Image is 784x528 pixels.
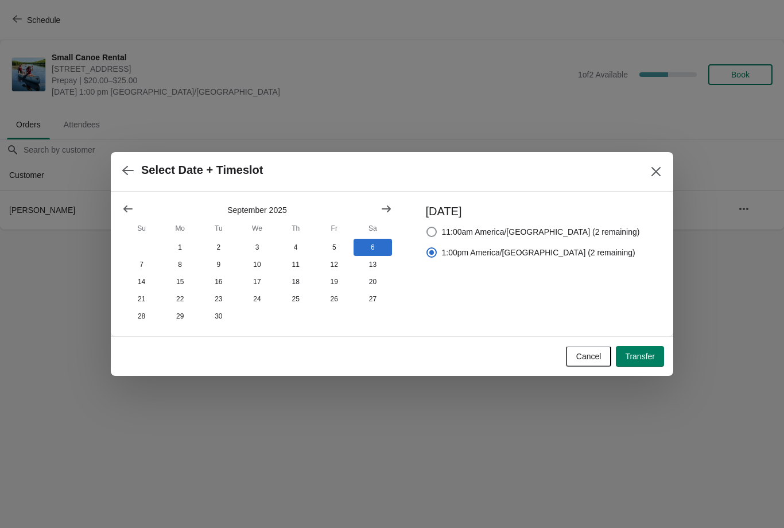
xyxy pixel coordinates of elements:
[616,346,664,367] button: Transfer
[238,239,276,256] button: Wednesday September 3 2025
[161,290,199,308] button: Monday September 22 2025
[625,352,655,361] span: Transfer
[426,203,640,219] h3: [DATE]
[442,226,640,238] span: 11:00am America/[GEOGRAPHIC_DATA] (2 remaining)
[315,290,354,308] button: Friday September 26 2025
[277,273,315,290] button: Thursday September 18 2025
[199,308,238,325] button: Tuesday September 30 2025
[122,256,161,273] button: Sunday September 7 2025
[277,290,315,308] button: Thursday September 25 2025
[277,218,315,239] th: Thursday
[118,199,138,219] button: Show previous month, August 2025
[354,239,392,256] button: Saturday September 6 2025
[161,308,199,325] button: Monday September 29 2025
[576,352,601,361] span: Cancel
[315,239,354,256] button: Friday September 5 2025
[315,273,354,290] button: Friday September 19 2025
[141,164,263,177] h2: Select Date + Timeslot
[354,290,392,308] button: Saturday September 27 2025
[277,256,315,273] button: Thursday September 11 2025
[122,218,161,239] th: Sunday
[199,239,238,256] button: Tuesday September 2 2025
[277,239,315,256] button: Thursday September 4 2025
[122,308,161,325] button: Sunday September 28 2025
[199,290,238,308] button: Tuesday September 23 2025
[315,218,354,239] th: Friday
[161,218,199,239] th: Monday
[122,273,161,290] button: Sunday September 14 2025
[315,256,354,273] button: Friday September 12 2025
[238,218,276,239] th: Wednesday
[238,290,276,308] button: Wednesday September 24 2025
[376,199,397,219] button: Show next month, October 2025
[161,256,199,273] button: Monday September 8 2025
[646,161,666,182] button: Close
[566,346,612,367] button: Cancel
[238,256,276,273] button: Wednesday September 10 2025
[238,273,276,290] button: Wednesday September 17 2025
[199,273,238,290] button: Tuesday September 16 2025
[442,247,635,258] span: 1:00pm America/[GEOGRAPHIC_DATA] (2 remaining)
[161,239,199,256] button: Monday September 1 2025
[354,273,392,290] button: Saturday September 20 2025
[199,218,238,239] th: Tuesday
[354,218,392,239] th: Saturday
[199,256,238,273] button: Tuesday September 9 2025
[354,256,392,273] button: Saturday September 13 2025
[161,273,199,290] button: Monday September 15 2025
[122,290,161,308] button: Sunday September 21 2025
